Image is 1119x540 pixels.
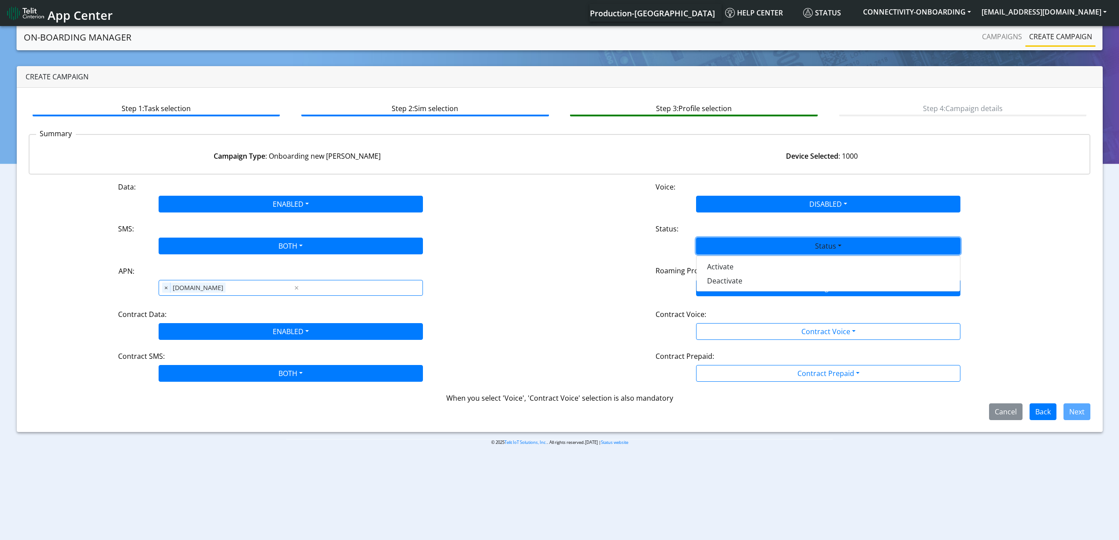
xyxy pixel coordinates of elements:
[800,4,858,22] a: Status
[35,151,559,161] div: : Onboarding new [PERSON_NAME]
[33,100,280,116] btn: Step 1: Task selection
[159,323,423,340] button: ENABLED
[17,66,1103,88] div: Create campaign
[722,4,800,22] a: Help center
[696,238,960,254] button: Status
[590,8,715,19] span: Production-[GEOGRAPHIC_DATA]
[656,351,714,361] label: Contract Prepaid:
[301,100,548,116] btn: Step 2: Sim selection
[696,365,960,382] button: Contract Prepaid
[118,182,136,192] label: Data:
[286,439,833,446] p: © 2025 . All rights reserved.[DATE] |
[24,29,131,46] a: On-Boarding Manager
[36,128,76,139] p: Summary
[725,8,783,18] span: Help center
[803,8,841,18] span: Status
[656,265,708,276] label: Roaming Profile
[656,309,706,320] label: Contract Voice:
[976,4,1112,20] button: [EMAIL_ADDRESS][DOMAIN_NAME]
[159,196,423,212] button: ENABLED
[697,274,960,288] button: Deactivate
[989,403,1023,420] button: Cancel
[696,196,960,212] button: DISABLED
[589,4,715,22] a: Your current platform instance
[159,365,423,382] button: BOTH
[696,256,960,292] div: ENABLED
[504,439,547,445] a: Telit IoT Solutions, Inc.
[697,260,960,274] button: Activate
[1063,403,1090,420] button: Next
[803,8,813,18] img: status.svg
[159,238,423,254] button: BOTH
[978,28,1026,45] a: Campaigns
[601,439,628,445] a: Status website
[48,7,113,23] span: App Center
[293,283,300,293] span: Clear all
[1026,28,1096,45] a: Create campaign
[170,283,226,293] span: [DOMAIN_NAME]
[696,323,960,340] button: Contract Voice
[839,100,1086,116] btn: Step 4: Campaign details
[858,4,976,20] button: CONNECTIVITY-ONBOARDING
[656,182,675,192] label: Voice:
[118,309,167,320] label: Contract Data:
[559,151,1084,161] div: : 1000
[119,266,134,276] label: APN:
[118,223,134,234] label: SMS:
[29,393,1091,403] div: When you select 'Voice', 'Contract Voice' selection is also mandatory
[214,151,265,161] strong: Campaign Type
[725,8,735,18] img: knowledge.svg
[656,223,678,234] label: Status:
[1030,403,1056,420] button: Back
[570,100,817,116] btn: Step 3: Profile selection
[786,151,838,161] strong: Device Selected
[162,283,170,293] span: ×
[7,6,44,20] img: logo-telit-cinterion-gw-new.png
[7,4,111,22] a: App Center
[118,351,165,361] label: Contract SMS:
